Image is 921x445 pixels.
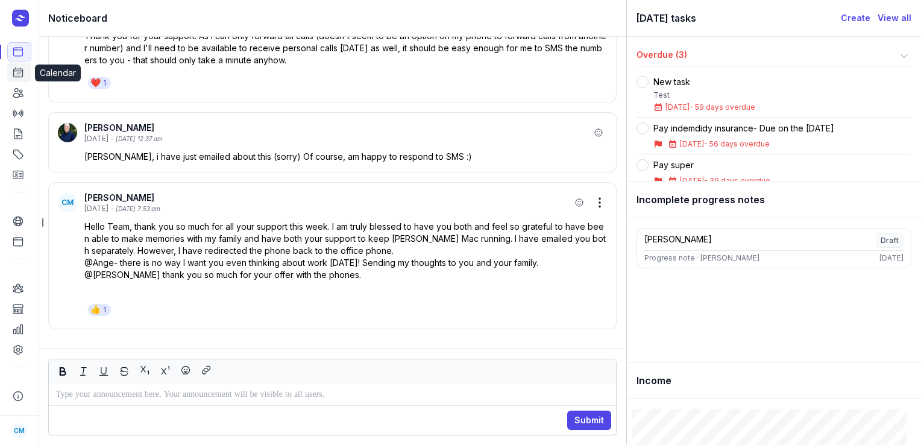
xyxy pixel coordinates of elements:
p: Hello Team, thank you so much for all your support this week. I am truly blessed to have you both... [84,221,607,257]
div: 👍 [90,304,101,316]
a: View all [878,11,911,25]
div: [PERSON_NAME] [84,192,571,204]
span: [DATE] [665,103,690,112]
p: Hey [PERSON_NAME], Thank you for your support. As I can only forward all calls (doesn't seem to b... [84,18,607,66]
div: [PERSON_NAME] [644,233,712,248]
span: [DATE] [680,176,704,185]
div: Calendar [35,65,81,81]
p: @[PERSON_NAME] thank you so much for your offer with the phones. [84,269,607,281]
div: [DATE] [879,253,904,263]
p: @Ange- there is no way I want you even thinking about work [DATE]! Sending my thoughts to you and... [84,257,607,269]
span: [DATE] [680,139,704,148]
div: [DATE] [84,134,108,144]
div: 1 [103,78,106,88]
div: - [DATE] 12:37 am [111,134,163,144]
span: - 59 days overdue [690,103,755,112]
div: - [DATE] 7:53 am [111,204,160,213]
a: Create [841,11,870,25]
div: Pay indemdidy insurance- Due on the [DATE] [653,122,834,134]
div: Income [627,362,921,399]
span: CM [61,198,74,207]
div: 1 [103,305,106,315]
div: Overdue (3) [637,49,897,63]
div: Test [653,90,755,100]
div: Pay super [653,159,770,171]
div: [DATE] tasks [637,10,841,27]
span: Draft [876,233,904,248]
div: Progress note · [PERSON_NAME] [644,253,759,263]
div: [DATE] [84,204,108,213]
div: ❤️ [90,77,101,89]
p: [PERSON_NAME], i have just emailed about this (sorry) Of course, am happy to respond to SMS :) [84,151,607,163]
div: [PERSON_NAME] [84,122,590,134]
span: CM [14,423,25,438]
div: Incomplete progress notes [627,181,921,218]
img: User profile image [58,123,77,142]
span: - 56 days overdue [704,139,770,148]
a: [PERSON_NAME]DraftProgress note · [PERSON_NAME][DATE] [637,228,911,268]
div: New task [653,76,755,88]
button: Submit [567,411,611,430]
span: Submit [574,413,604,428]
span: - 39 days overdue [704,176,770,185]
